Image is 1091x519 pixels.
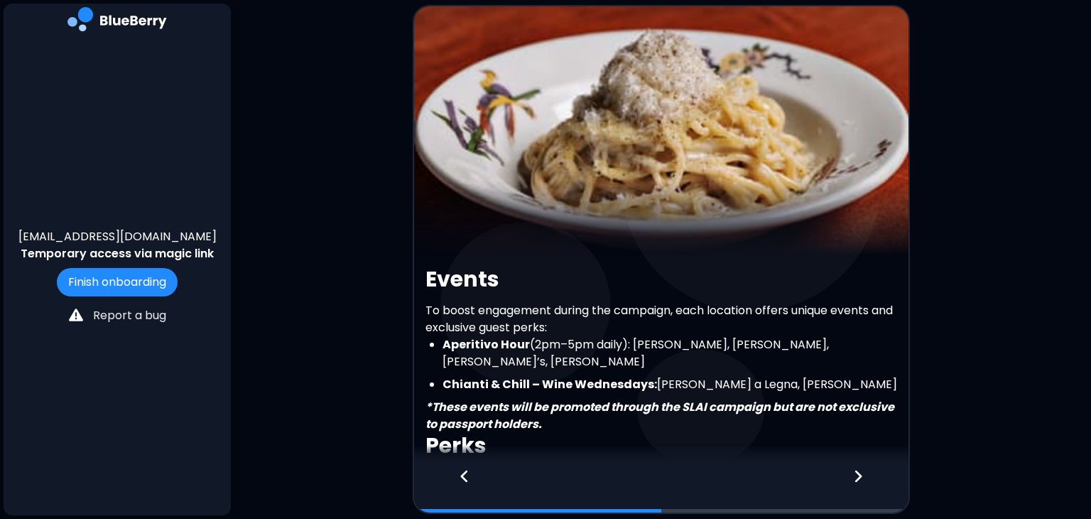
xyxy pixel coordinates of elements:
img: company logo [67,7,167,36]
li: [PERSON_NAME] a Legna, [PERSON_NAME] [443,376,897,393]
strong: Aperitivo Hour [443,336,530,353]
li: (2pm–5pm daily): [PERSON_NAME], [PERSON_NAME], [PERSON_NAME]’s, [PERSON_NAME] [443,336,897,370]
p: Report a bug [93,307,166,324]
button: Finish onboarding [57,268,178,296]
strong: *These events will be promoted through the SLAI campaign but are not exclusive to passport holders. [425,399,894,432]
p: [EMAIL_ADDRESS][DOMAIN_NAME] [18,228,217,245]
h2: Events [425,267,897,292]
h2: Perks [425,433,897,459]
p: Temporary access via magic link [21,245,214,262]
strong: Chianti & Chill – Wine Wednesdays: [443,376,657,392]
img: file icon [69,308,83,322]
p: To boost engagement during the campaign, each location offers unique events and exclusive guest p... [425,302,897,336]
a: Finish onboarding [57,274,178,290]
img: video thumbnail [414,6,908,255]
